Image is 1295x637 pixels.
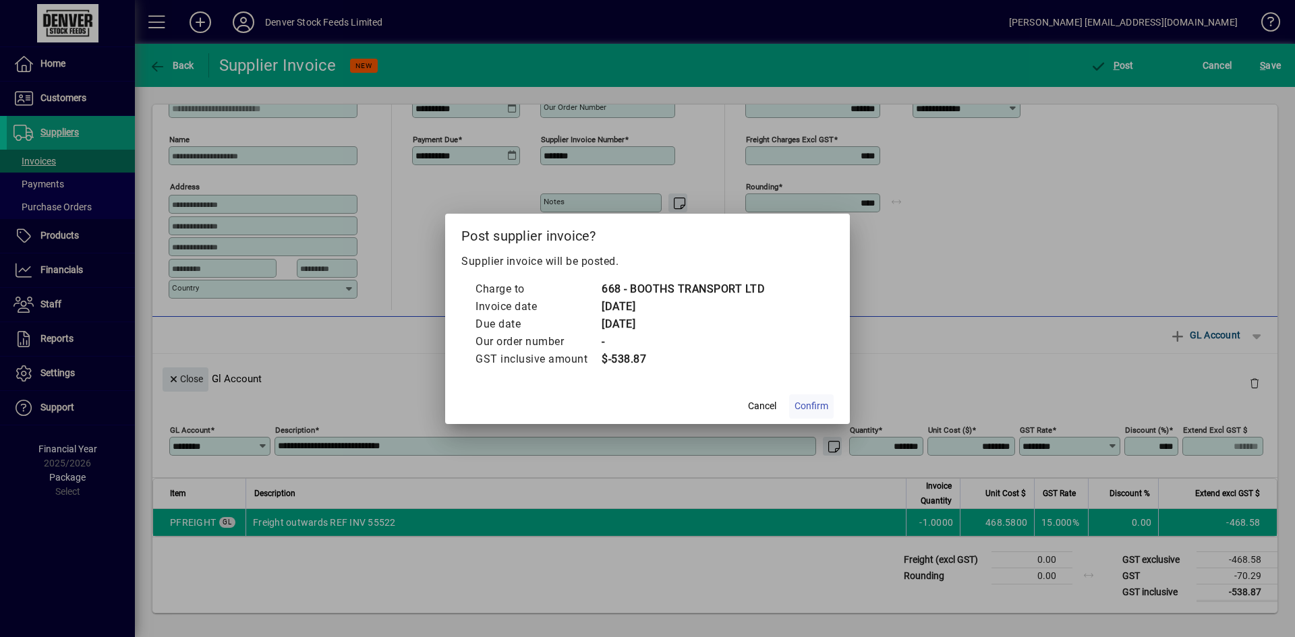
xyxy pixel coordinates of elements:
[461,253,834,270] p: Supplier invoice will be posted.
[601,315,765,333] td: [DATE]
[601,351,765,368] td: $-538.87
[601,298,765,315] td: [DATE]
[475,333,601,351] td: Our order number
[475,315,601,333] td: Due date
[789,394,834,419] button: Confirm
[601,333,765,351] td: -
[445,214,850,253] h2: Post supplier invoice?
[748,399,776,413] span: Cancel
[475,298,601,315] td: Invoice date
[795,399,828,413] span: Confirm
[601,280,765,298] td: 668 - BOOTHS TRANSPORT LTD
[741,394,784,419] button: Cancel
[475,351,601,368] td: GST inclusive amount
[475,280,601,298] td: Charge to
